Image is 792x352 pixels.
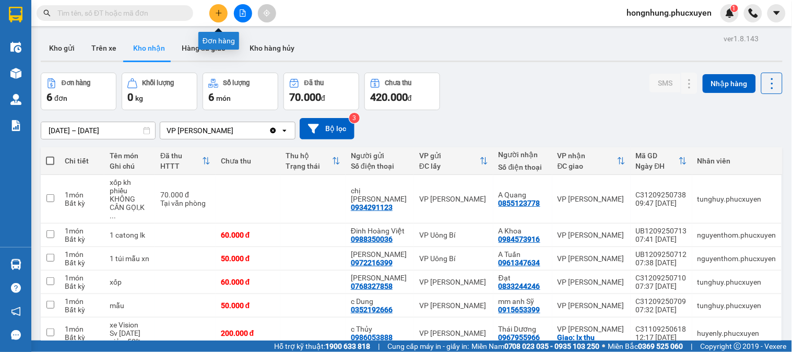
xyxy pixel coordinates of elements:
[499,306,540,314] div: 0915653399
[300,118,354,139] button: Bộ lọc
[552,147,631,175] th: Toggle SortBy
[558,162,617,170] div: ĐC giao
[636,227,687,235] div: UB1209250713
[65,325,99,333] div: 1 món
[41,122,155,139] input: Select a date range.
[499,150,547,159] div: Người nhận
[370,91,408,103] span: 420.000
[160,162,202,170] div: HTTT
[280,147,346,175] th: Toggle SortBy
[11,330,21,340] span: message
[280,126,289,135] svg: open
[636,151,679,160] div: Mã GD
[499,325,547,333] div: Thái Dương
[221,231,276,239] div: 60.000 đ
[351,227,409,235] div: Đinh Hoàng Việt
[65,306,99,314] div: Bất kỳ
[636,191,687,199] div: C31209250738
[203,73,278,110] button: Số lượng6món
[325,342,370,350] strong: 1900 633 818
[351,274,409,282] div: Lê Thị Tám
[110,278,150,286] div: xốp
[65,235,99,243] div: Bất kỳ
[351,306,393,314] div: 0352192666
[110,231,150,239] div: 1 catong lk
[499,163,547,171] div: Số điện thoại
[499,235,540,243] div: 0984573916
[499,199,540,207] div: 0855123778
[10,259,21,270] img: warehouse-icon
[209,4,228,22] button: plus
[65,250,99,259] div: 1 món
[419,151,480,160] div: VP gửi
[62,79,90,87] div: Đơn hàng
[636,199,687,207] div: 09:47 [DATE]
[419,278,488,286] div: VP [PERSON_NAME]
[143,79,174,87] div: Khối lượng
[221,301,276,310] div: 50.000 đ
[499,191,547,199] div: A Quang
[83,36,125,61] button: Trên xe
[698,301,776,310] div: tunghuy.phucxuyen
[11,283,21,293] span: question-circle
[608,341,683,352] span: Miền Bắc
[698,278,776,286] div: tunghuy.phucxuyen
[698,157,776,165] div: Nhân viên
[135,94,143,102] span: kg
[46,91,52,103] span: 6
[160,199,210,207] div: Tại văn phòng
[65,191,99,199] div: 1 món
[10,120,21,131] img: solution-icon
[385,79,412,87] div: Chưa thu
[419,301,488,310] div: VP [PERSON_NAME]
[10,68,21,79] img: warehouse-icon
[155,147,216,175] th: Toggle SortBy
[749,8,758,18] img: phone-icon
[419,329,488,337] div: VP [PERSON_NAME]
[263,9,270,17] span: aim
[41,36,83,61] button: Kho gửi
[65,282,99,290] div: Bất kỳ
[208,91,214,103] span: 6
[351,333,393,342] div: 0986053888
[414,147,493,175] th: Toggle SortBy
[122,73,197,110] button: Khối lượng0kg
[65,199,99,207] div: Bất kỳ
[125,36,173,61] button: Kho nhận
[258,4,276,22] button: aim
[304,79,324,87] div: Đã thu
[698,231,776,239] div: nguyenthom.phucxuyen
[631,147,692,175] th: Toggle SortBy
[221,254,276,263] div: 50.000 đ
[167,125,233,136] div: VP [PERSON_NAME]
[221,329,276,337] div: 200.000 đ
[351,186,409,203] div: chị Nga
[499,227,547,235] div: A Khoa
[499,259,540,267] div: 0961347634
[221,157,276,165] div: Chưa thu
[471,341,600,352] span: Miền Nam
[110,321,150,329] div: xe Vision
[239,9,246,17] span: file-add
[378,341,380,352] span: |
[734,343,741,350] span: copyright
[54,94,67,102] span: đơn
[198,32,239,50] div: Đơn hàng
[351,250,409,259] div: Phương Anh
[173,36,234,61] button: Hàng đã giao
[351,297,409,306] div: c Dung
[289,91,321,103] span: 70.000
[351,325,409,333] div: c Thủy
[274,341,370,352] span: Hỗ trợ kỹ thuật:
[41,73,116,110] button: Đơn hàng6đơn
[215,9,222,17] span: plus
[351,259,393,267] div: 0972216399
[160,191,210,199] div: 70.000 đ
[602,344,606,348] span: ⚪️
[127,91,133,103] span: 0
[636,250,687,259] div: UB1209250712
[351,162,409,170] div: Số điện thoại
[504,342,600,350] strong: 0708 023 035 - 0935 103 250
[223,79,250,87] div: Số lượng
[57,7,181,19] input: Tìm tên, số ĐT hoặc mã đơn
